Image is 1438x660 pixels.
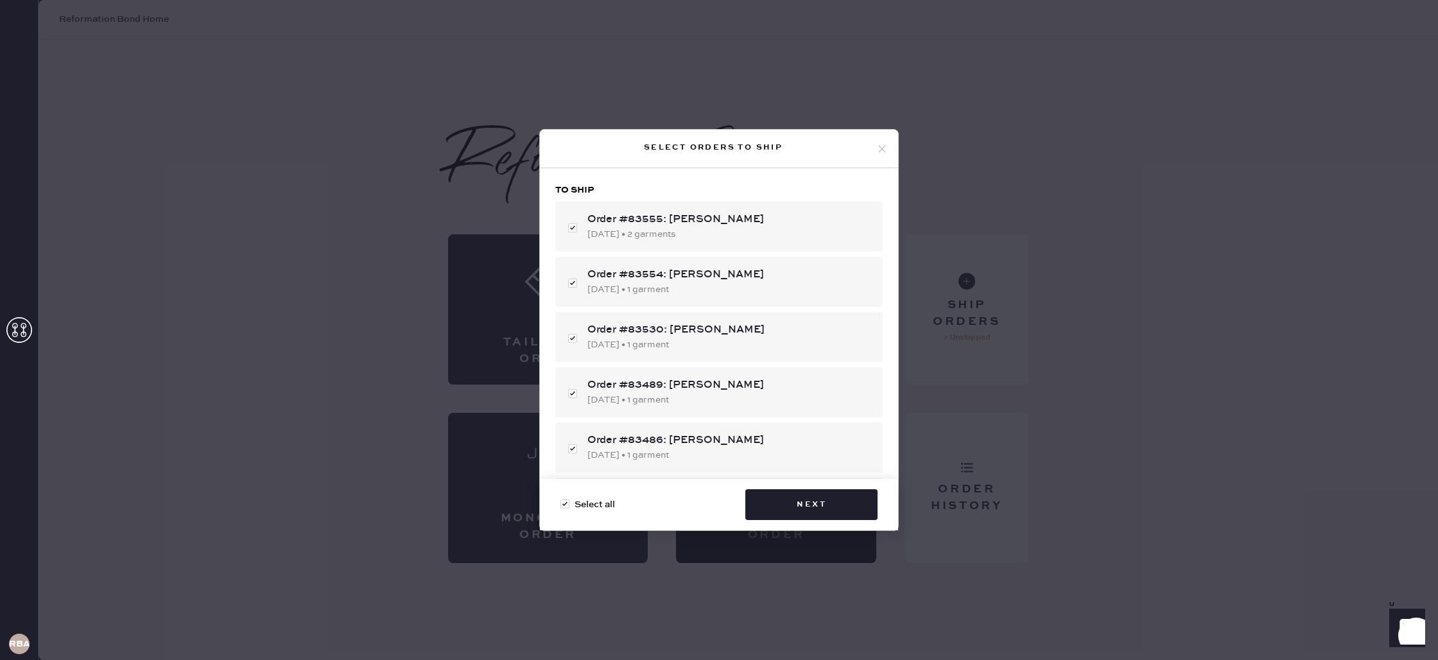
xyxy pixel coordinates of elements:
div: Order #83486: [PERSON_NAME] [587,433,872,448]
div: Order #83555: [PERSON_NAME] [587,212,872,227]
div: [DATE] • 1 garment [587,448,872,462]
iframe: Front Chat [1377,602,1432,657]
div: [DATE] • 2 garments [587,227,872,241]
h3: To ship [555,184,883,196]
div: [DATE] • 1 garment [587,338,872,352]
h3: RBA [9,639,30,648]
div: Select orders to ship [550,140,876,155]
button: Next [745,489,878,520]
div: Order #83489: [PERSON_NAME] [587,378,872,393]
div: Order #83554: [PERSON_NAME] [587,267,872,282]
span: Select all [575,498,615,512]
div: [DATE] • 1 garment [587,393,872,407]
div: Order #83530: [PERSON_NAME] [587,322,872,338]
div: [DATE] • 1 garment [587,282,872,297]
